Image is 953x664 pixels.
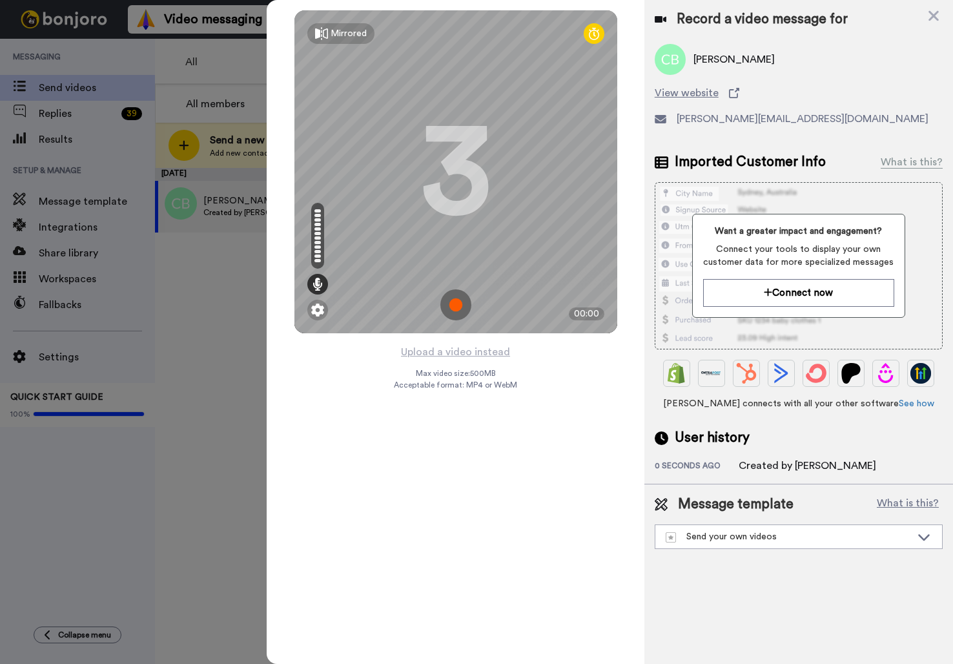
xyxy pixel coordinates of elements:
button: Connect now [703,279,894,307]
img: demo-template.svg [666,532,676,543]
span: Want a greater impact and engagement? [703,225,894,238]
span: View website [655,85,719,101]
img: ConvertKit [806,363,826,384]
img: ActiveCampaign [771,363,792,384]
div: Created by [PERSON_NAME] [739,458,876,473]
span: User history [675,428,750,448]
img: Patreon [841,363,861,384]
span: Connect your tools to display your own customer data for more specialized messages [703,243,894,269]
img: Hubspot [736,363,757,384]
span: Acceptable format: MP4 or WebM [394,380,517,390]
img: ic_record_start.svg [440,289,471,320]
div: Send your own videos [666,530,911,543]
img: Shopify [666,363,687,384]
img: Ontraport [701,363,722,384]
div: What is this? [881,154,943,170]
button: What is this? [873,495,943,514]
span: Imported Customer Info [675,152,826,172]
button: Upload a video instead [397,344,514,360]
span: [PERSON_NAME][EMAIL_ADDRESS][DOMAIN_NAME] [677,111,928,127]
img: ic_gear.svg [311,304,324,316]
a: See how [899,399,934,408]
div: 3 [420,123,491,220]
div: 0 seconds ago [655,461,739,473]
img: Drip [876,363,896,384]
a: View website [655,85,943,101]
span: [PERSON_NAME] connects with all your other software [655,397,943,410]
span: Message template [678,495,794,514]
div: 00:00 [569,307,604,320]
img: GoHighLevel [910,363,931,384]
span: Max video size: 500 MB [416,368,496,379]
